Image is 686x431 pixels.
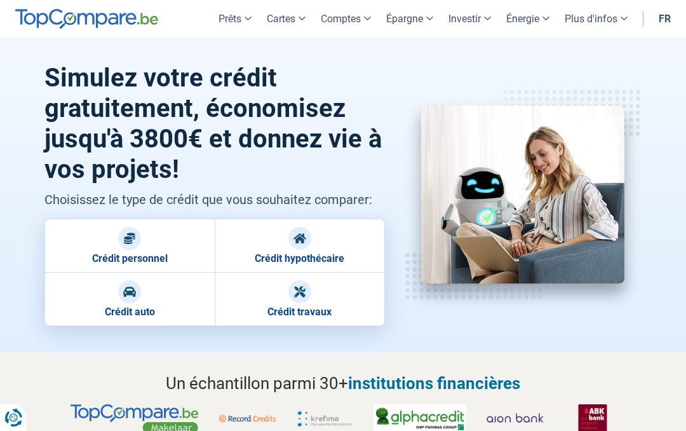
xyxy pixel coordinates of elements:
[123,285,136,298] img: Crédit auto
[293,232,306,245] img: Crédit hypothécaire
[348,374,520,393] span: institutions financières
[44,219,215,272] a: Crédit personnel Crédit personnel
[215,219,385,272] a: Crédit hypothécaire Crédit hypothécaire
[293,285,306,298] img: Crédit travaux
[44,63,385,185] h1: Simulez votre crédit gratuitement, économisez jusqu'à 3800€ et donnez vie à vos projets!
[123,232,136,245] img: Crédit personnel
[421,106,624,284] img: crédit consommation
[215,272,385,326] a: Crédit travaux Crédit travaux
[15,9,158,29] img: TopCompare
[44,371,642,395] h2: Un échantillon parmi 30+
[44,272,215,326] a: Crédit auto Crédit auto
[44,190,385,209] p: Choisissez le type de crédit que vous souhaitez comparer:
